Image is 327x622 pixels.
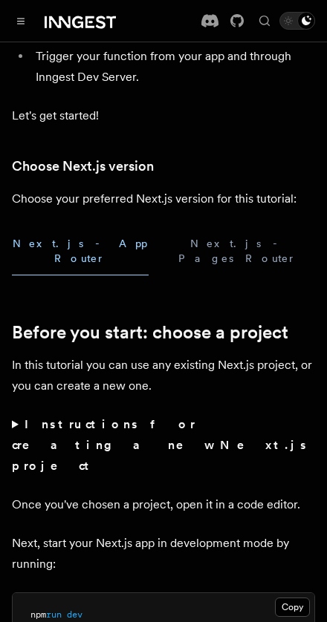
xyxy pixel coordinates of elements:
button: Next.js - Pages Router [161,227,315,275]
p: Next, start your Next.js app in development mode by running: [12,533,315,574]
strong: Instructions for creating a new Next.js project [12,417,308,473]
p: Choose your preferred Next.js version for this tutorial: [12,189,315,209]
button: Next.js - App Router [12,227,149,275]
span: dev [67,609,82,620]
span: npm [30,609,46,620]
span: run [46,609,62,620]
a: Choose Next.js version [12,156,154,177]
button: Copy [275,598,310,617]
button: Toggle dark mode [279,12,315,30]
button: Toggle navigation [12,12,30,30]
button: Find something... [256,12,273,30]
p: Once you've chosen a project, open it in a code editor. [12,494,315,515]
summary: Instructions for creating a new Next.js project [12,414,315,477]
li: Trigger your function from your app and through Inngest Dev Server. [31,46,315,88]
a: Before you start: choose a project [12,322,288,343]
p: Let's get started! [12,105,315,126]
p: In this tutorial you can use any existing Next.js project, or you can create a new one. [12,355,315,396]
